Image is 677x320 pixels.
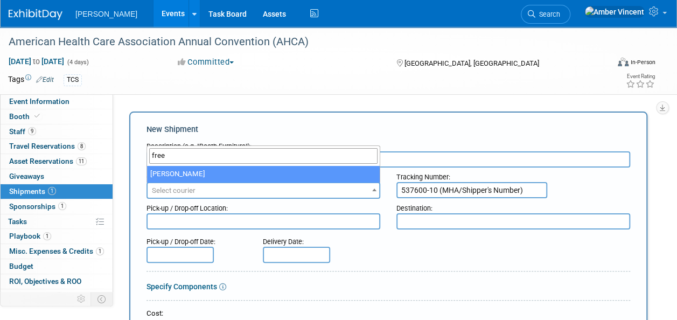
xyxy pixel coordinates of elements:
[72,292,91,306] td: Personalize Event Tab Strip
[8,217,27,226] span: Tasks
[561,56,655,72] div: Event Format
[8,57,65,66] span: [DATE] [DATE]
[152,186,196,194] span: Select courier
[1,94,113,109] a: Event Information
[630,58,655,66] div: In-Person
[96,247,104,255] span: 1
[9,247,104,255] span: Misc. Expenses & Credits
[1,244,113,259] a: Misc. Expenses & Credits1
[146,309,630,319] div: Cost:
[9,292,63,301] span: Attachments
[146,124,630,135] div: New Shipment
[6,4,468,15] body: Rich Text Area. Press ALT-0 for help.
[147,166,380,183] li: [PERSON_NAME]
[1,199,113,214] a: Sponsorships1
[58,202,66,210] span: 1
[263,232,372,247] div: Delivery Date:
[31,57,41,66] span: to
[618,58,629,66] img: Format-Inperson.png
[9,187,56,196] span: Shipments
[146,137,630,151] div: Description (e.g. "Booth Furniture"):
[1,139,113,154] a: Travel Reservations8
[78,142,86,150] span: 8
[1,124,113,139] a: Staff9
[9,277,81,286] span: ROI, Objectives & ROO
[9,142,86,150] span: Travel Reservations
[1,169,113,184] a: Giveaways
[1,259,113,274] a: Budget
[1,274,113,289] a: ROI, Objectives & ROO
[146,232,247,247] div: Pick-up / Drop-off Date:
[9,127,36,136] span: Staff
[28,127,36,135] span: 9
[48,187,56,195] span: 1
[36,76,54,84] a: Edit
[9,172,44,180] span: Giveaways
[396,168,630,182] div: Tracking Number:
[146,199,380,213] div: Pick-up / Drop-off Location:
[75,10,137,18] span: [PERSON_NAME]
[91,292,113,306] td: Toggle Event Tabs
[55,292,63,300] span: 9
[9,202,66,211] span: Sponsorships
[34,113,40,119] i: Booth reservation complete
[1,109,113,124] a: Booth
[5,32,600,52] div: American Health Care Association Annual Convention (AHCA)
[9,232,51,240] span: Playbook
[584,6,645,18] img: Amber Vincent
[404,59,539,67] span: [GEOGRAPHIC_DATA], [GEOGRAPHIC_DATA]
[626,74,655,79] div: Event Rating
[9,262,33,270] span: Budget
[9,157,87,165] span: Asset Reservations
[174,57,238,68] button: Committed
[535,10,560,18] span: Search
[1,154,113,169] a: Asset Reservations11
[521,5,570,24] a: Search
[1,229,113,244] a: Playbook1
[9,97,69,106] span: Event Information
[396,199,630,213] div: Destination:
[64,74,82,86] div: TCS
[146,282,217,291] a: Specify Components
[1,289,113,304] a: Attachments9
[149,148,378,164] input: Search...
[66,59,89,66] span: (4 days)
[1,214,113,229] a: Tasks
[43,232,51,240] span: 1
[8,74,54,86] td: Tags
[9,9,62,20] img: ExhibitDay
[1,184,113,199] a: Shipments1
[9,112,42,121] span: Booth
[76,157,87,165] span: 11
